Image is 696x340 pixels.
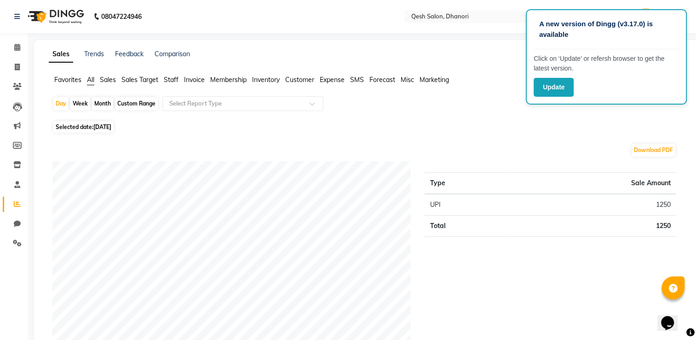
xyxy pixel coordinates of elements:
span: Customer [285,76,314,84]
a: Comparison [155,50,190,58]
td: 1250 [512,216,676,237]
span: Invoice [184,76,205,84]
div: Custom Range [115,97,158,110]
p: A new version of Dingg (v3.17.0) is available [539,19,673,40]
td: 1250 [512,194,676,216]
a: Trends [84,50,104,58]
b: 08047224946 [101,4,142,29]
span: Misc [401,76,414,84]
td: UPI [425,194,512,216]
img: Admin [638,8,654,24]
img: logo [23,4,86,29]
div: Month [92,97,113,110]
span: Staff [164,76,178,84]
span: Marketing [420,76,449,84]
button: Update [534,78,574,97]
span: Forecast [369,76,395,84]
span: Inventory [252,76,280,84]
span: All [87,76,94,84]
p: Click on ‘Update’ or refersh browser to get the latest version. [534,54,679,73]
span: Expense [320,76,345,84]
a: Sales [49,46,73,63]
td: Total [425,216,512,237]
span: Sales [100,76,116,84]
span: Sales Target [121,76,158,84]
div: Week [70,97,90,110]
span: Favorites [54,76,81,84]
button: Download PDF [632,144,675,157]
span: [DATE] [93,123,111,130]
th: Type [425,173,512,194]
iframe: chat widget [657,303,687,331]
th: Sale Amount [512,173,676,194]
span: Membership [210,76,247,84]
span: Selected date: [53,121,114,133]
div: Day [53,97,69,110]
a: Feedback [115,50,144,58]
span: SMS [350,76,364,84]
